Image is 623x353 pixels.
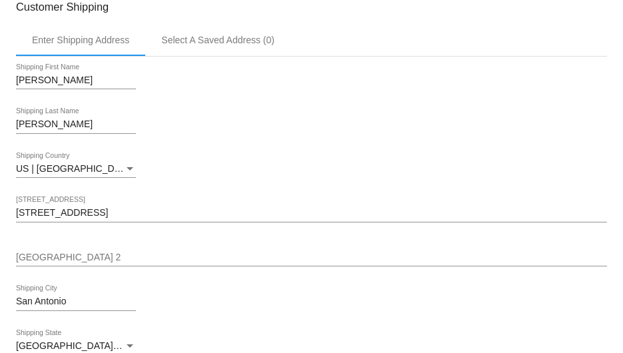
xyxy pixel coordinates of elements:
input: Shipping City [16,296,136,307]
input: Shipping Street 1 [16,208,607,218]
div: Enter Shipping Address [32,35,129,45]
input: Shipping Street 2 [16,252,607,263]
span: [GEOGRAPHIC_DATA] | [US_STATE] [16,340,173,351]
input: Shipping First Name [16,75,136,86]
input: Shipping Last Name [16,119,136,130]
mat-select: Shipping Country [16,164,136,175]
span: US | [GEOGRAPHIC_DATA] [16,163,134,174]
mat-select: Shipping State [16,341,136,352]
div: Select A Saved Address (0) [161,35,275,45]
h3: Customer Shipping [16,1,607,13]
